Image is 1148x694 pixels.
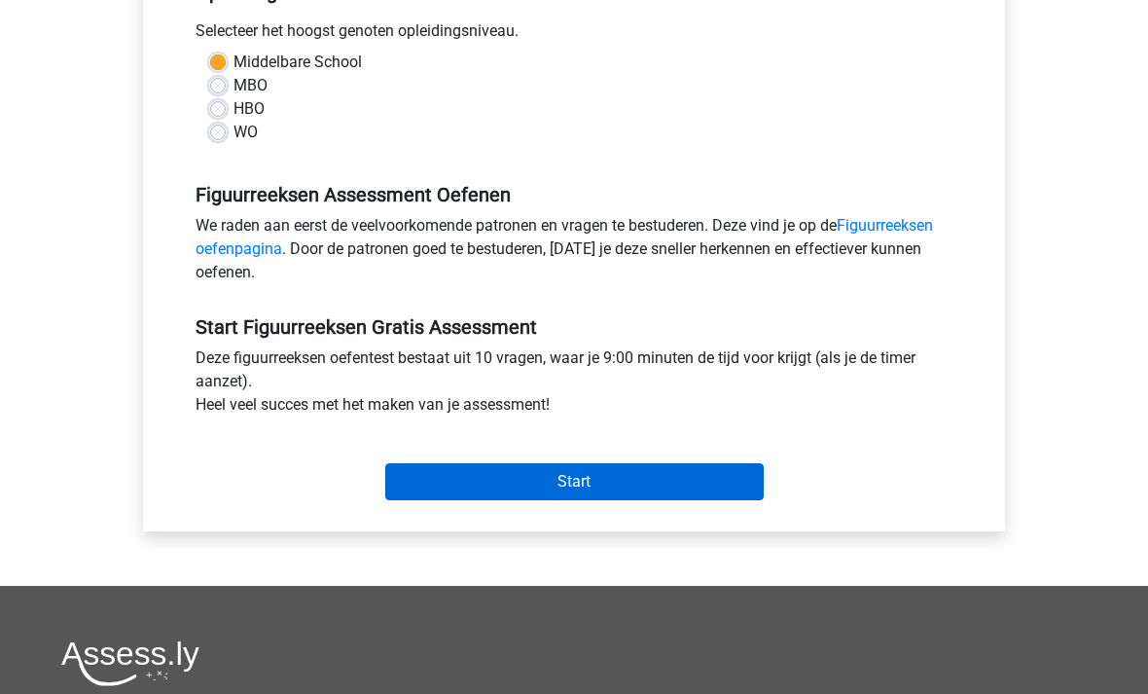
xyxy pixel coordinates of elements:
[233,122,258,145] label: WO
[233,52,362,75] label: Middelbare School
[233,75,268,98] label: MBO
[385,464,764,501] input: Start
[196,316,952,340] h5: Start Figuurreeksen Gratis Assessment
[181,20,967,52] div: Selecteer het hoogst genoten opleidingsniveau.
[233,98,265,122] label: HBO
[181,347,967,425] div: Deze figuurreeksen oefentest bestaat uit 10 vragen, waar je 9:00 minuten de tijd voor krijgt (als...
[196,184,952,207] h5: Figuurreeksen Assessment Oefenen
[181,215,967,293] div: We raden aan eerst de veelvoorkomende patronen en vragen te bestuderen. Deze vind je op de . Door...
[61,641,199,687] img: Assessly logo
